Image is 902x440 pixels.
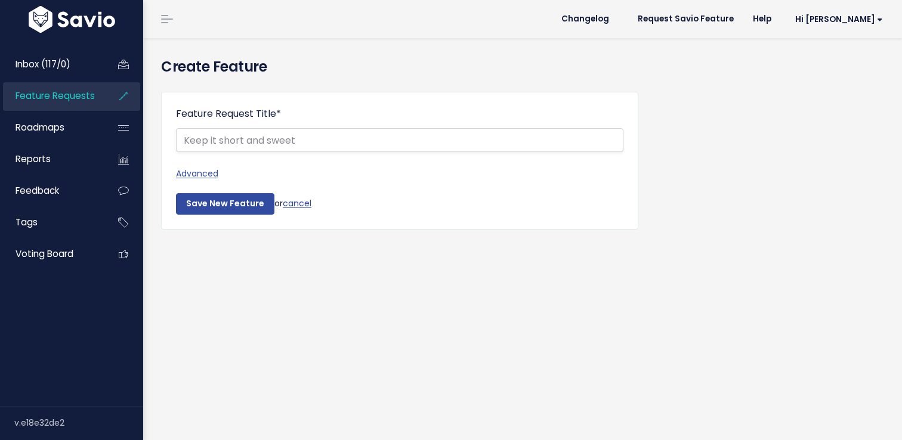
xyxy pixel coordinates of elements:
div: v.e18e32de2 [14,407,143,438]
input: Keep it short and sweet [176,128,623,152]
span: Feature Requests [16,89,95,102]
a: Request Savio Feature [628,10,743,28]
a: Inbox (117/0) [3,51,99,78]
span: Voting Board [16,247,73,260]
a: Reports [3,145,99,173]
input: Save New Feature [176,193,274,215]
h4: Create Feature [161,56,884,78]
span: Roadmaps [16,121,64,134]
span: Reports [16,153,51,165]
span: Changelog [561,15,609,23]
a: Hi [PERSON_NAME] [781,10,892,29]
span: Tags [16,216,38,228]
a: Feedback [3,177,99,204]
span: Feedback [16,184,59,197]
a: Voting Board [3,240,99,268]
a: Tags [3,209,99,236]
a: cancel [283,197,311,209]
span: Hi [PERSON_NAME] [795,15,883,24]
span: Inbox (117/0) [16,58,70,70]
a: Advanced [176,166,623,181]
a: Feature Requests [3,82,99,110]
label: Feature Request Title [176,107,281,121]
a: Help [743,10,781,28]
div: or [176,193,623,215]
a: Roadmaps [3,114,99,141]
img: logo-white.9d6f32f41409.svg [26,6,118,33]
